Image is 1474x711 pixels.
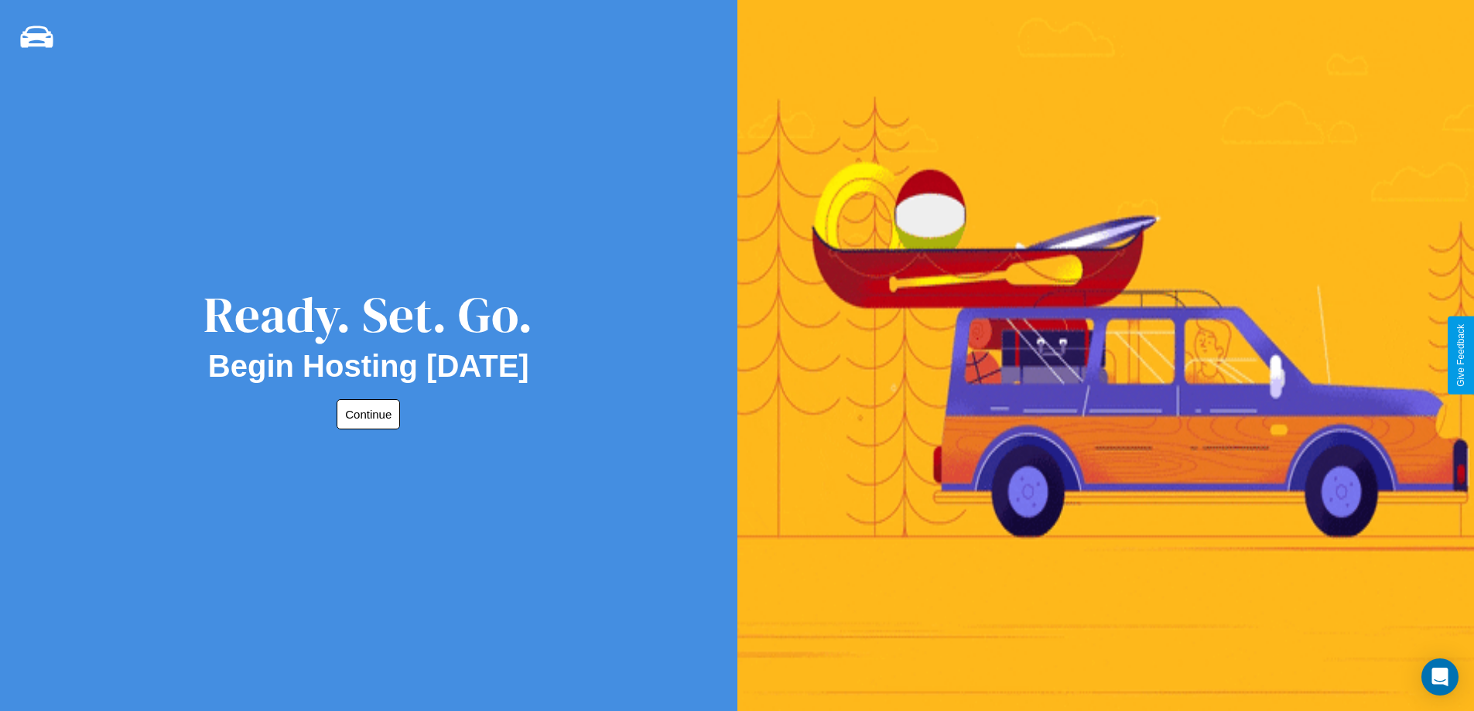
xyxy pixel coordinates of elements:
[1455,324,1466,387] div: Give Feedback
[337,399,400,429] button: Continue
[1421,658,1459,696] div: Open Intercom Messenger
[208,349,529,384] h2: Begin Hosting [DATE]
[203,280,533,349] div: Ready. Set. Go.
